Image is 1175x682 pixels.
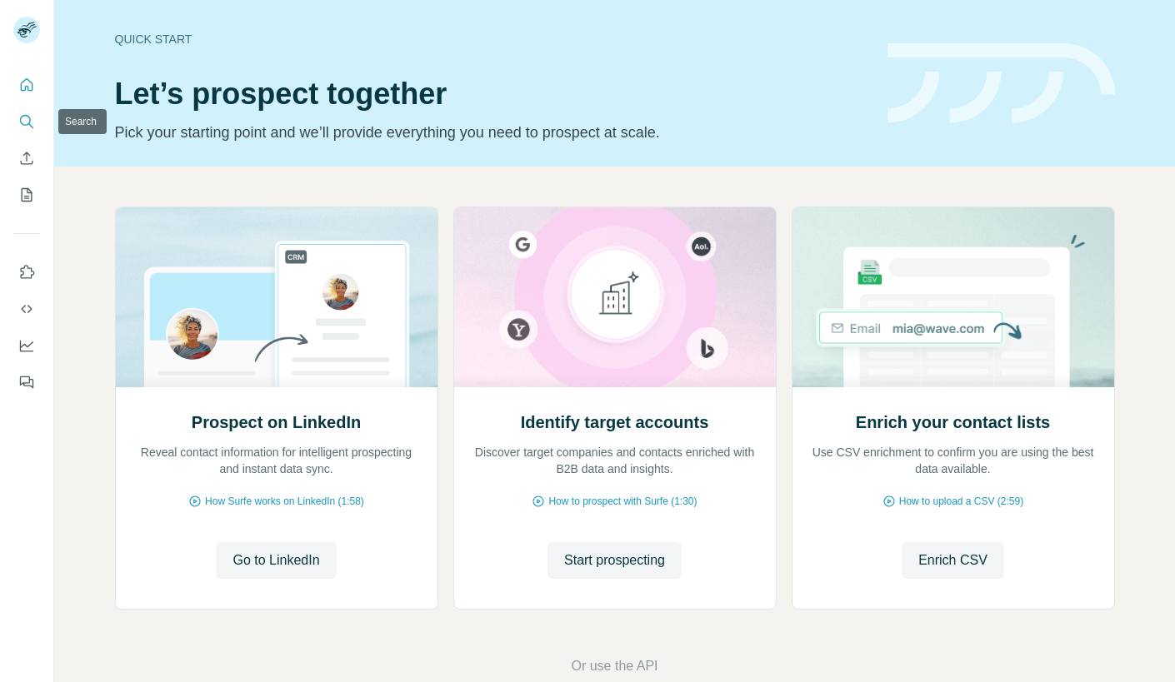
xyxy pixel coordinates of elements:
button: Enrich CSV [13,143,40,173]
button: Quick start [13,70,40,100]
img: Identify target accounts [453,207,777,387]
h2: Identify target accounts [521,411,709,434]
button: Dashboard [13,331,40,361]
p: Use CSV enrichment to confirm you are using the best data available. [809,444,1097,477]
button: Use Surfe on LinkedIn [13,257,40,287]
span: How Surfe works on LinkedIn (1:58) [205,494,364,509]
span: How to upload a CSV (2:59) [899,494,1023,509]
p: Discover target companies and contacts enriched with B2B data and insights. [471,444,759,477]
button: My lists [13,180,40,210]
span: Start prospecting [564,550,665,570]
button: Go to LinkedIn [216,542,336,579]
img: banner [887,43,1115,124]
p: Reveal contact information for intelligent prospecting and instant data sync. [132,444,421,477]
span: Go to LinkedIn [232,550,319,570]
h2: Enrich your contact lists [856,411,1050,434]
button: Start prospecting [547,542,682,579]
img: Enrich your contact lists [792,207,1115,387]
h1: Let’s prospect together [115,77,867,111]
h2: Prospect on LinkedIn [192,411,361,434]
button: Feedback [13,367,40,397]
span: How to prospect with Surfe (1:30) [548,494,697,509]
button: Enrich CSV [902,542,1004,579]
p: Pick your starting point and we’ll provide everything you need to prospect at scale. [115,121,867,144]
span: Enrich CSV [918,550,987,570]
div: Quick start [115,31,867,47]
img: Prospect on LinkedIn [115,207,438,387]
button: Or use the API [571,656,657,676]
button: Use Surfe API [13,294,40,324]
button: Search [13,107,40,137]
